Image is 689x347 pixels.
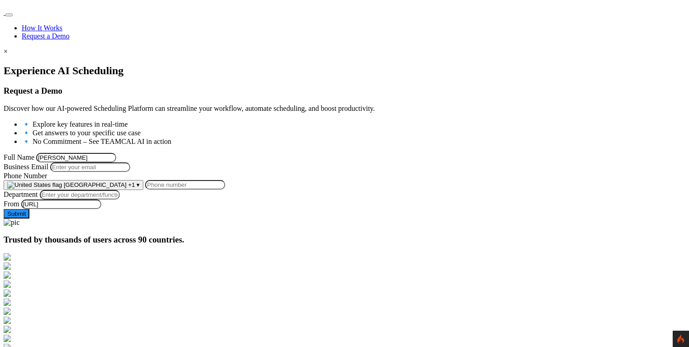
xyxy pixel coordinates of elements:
button: [GEOGRAPHIC_DATA] +1 ▾ [4,180,143,190]
button: Submit [4,209,29,219]
li: 🔹 No Commitment – See TEAMCAL AI in action [22,137,685,146]
img: https-biotech-net.com-.png [4,317,11,324]
img: https-www.be.ch-de-start.html.png [4,308,11,315]
img: https-aquabubbler.com.au-.png [4,335,11,342]
label: Department [4,190,38,198]
span: ▾ [137,181,140,188]
h1: Experience AI Scheduling [4,65,685,77]
a: Request a Demo [22,32,70,40]
p: Discover how our AI-powered Scheduling Platform can streamline your workflow, automate scheduling... [4,105,685,113]
img: https-appsolve.com-%E2%80%931.png [4,280,11,288]
button: Toggle navigation [5,14,13,16]
label: Business Email [4,163,48,171]
h3: Trusted by thousands of users across 90 countries. [4,235,685,245]
span: [GEOGRAPHIC_DATA] [64,181,127,188]
img: United States flag [7,181,62,189]
span: +1 [128,181,135,188]
img: https-careerpluscanada.com-.png [4,299,11,306]
li: 🔹 Explore key features in real-time [22,120,685,128]
div: × [4,48,685,56]
img: https-ample.co.in-.png [4,271,11,279]
input: Enter your department/function [40,190,120,200]
li: 🔹 Get answers to your specific use case [22,128,685,137]
a: How It Works [22,24,62,32]
img: https-backofficestaffingsolutions.com-.png [4,326,11,333]
img: http-den-ev.de-.png [4,253,11,261]
input: Name must only contain letters and spaces [36,153,116,162]
label: Phone Number [4,172,47,180]
input: Phone number [145,180,225,190]
label: Full Name [4,153,34,161]
label: From [4,200,19,208]
img: pic [4,219,20,227]
input: Enter your email [50,162,130,172]
h3: Request a Demo [4,86,685,96]
img: https-www.portland.gov-.png [4,290,11,297]
img: http-supreme.co.in-%E2%80%931.png [4,262,11,270]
